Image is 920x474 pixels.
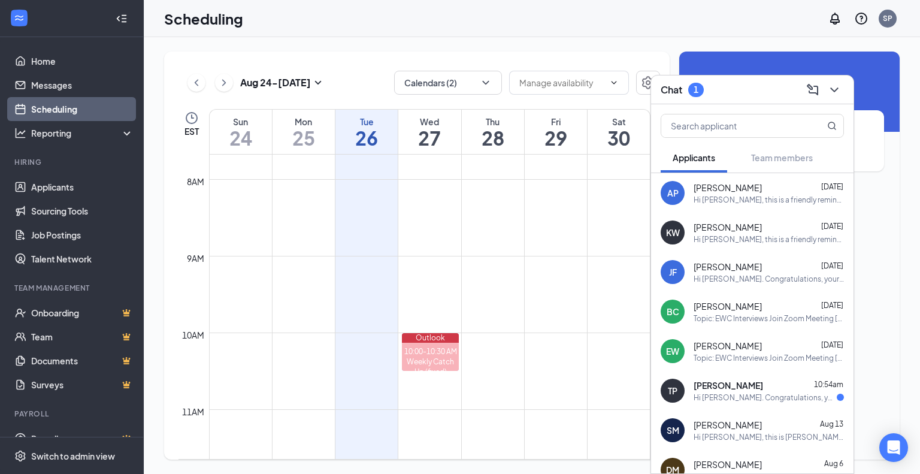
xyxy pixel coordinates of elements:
div: Topic: EWC Interviews Join Zoom Meeting [URL][DOMAIN_NAME][SECURITY_DATA] Meeting ID: 876 6377 57... [694,353,844,363]
a: Job Postings [31,223,134,247]
span: [DATE] [821,340,843,349]
div: Switch to admin view [31,450,115,462]
div: Hi [PERSON_NAME]. Congratulations, your meeting with European Wax Center for Cosmetologist/ Esthe... [694,393,837,403]
svg: Clock [184,111,199,125]
button: ComposeMessage [803,80,822,99]
div: Mon [273,116,335,128]
span: Today [695,71,884,89]
span: [PERSON_NAME] [694,340,762,352]
a: August 24, 2025 [210,110,272,154]
div: KW [666,227,680,238]
div: JF [669,266,677,278]
div: Hi [PERSON_NAME], this is [PERSON_NAME] from EWC in [GEOGRAPHIC_DATA]. I'm just reaching out beca... [694,432,844,442]
div: SP [883,13,892,23]
h1: 29 [525,128,587,148]
a: Home [31,49,134,73]
a: August 27, 2025 [398,110,461,154]
svg: SmallChevronDown [311,76,325,90]
a: DocumentsCrown [31,349,134,373]
div: EW [666,345,679,357]
svg: ChevronDown [480,77,492,89]
div: 10am [180,328,207,342]
h3: Aug 24 - [DATE] [240,76,311,89]
div: Weekly Catch Up (fixed) [402,357,459,377]
span: Team members [751,152,813,163]
svg: ChevronDown [827,83,842,97]
a: PayrollCrown [31,427,134,451]
span: [PERSON_NAME] [694,261,762,273]
svg: ChevronLeft [190,76,202,90]
input: Manage availability [519,76,604,89]
input: Search applicant [661,114,803,137]
a: Sourcing Tools [31,199,134,223]
div: Team Management [14,283,131,293]
span: [DATE] [821,301,843,310]
div: Hi [PERSON_NAME]. Congratulations, your meeting with European Wax Center for Front Desk Sales Ass... [694,274,844,284]
div: Topic: EWC Interviews Join Zoom Meeting [URL][DOMAIN_NAME][SECURITY_DATA] Meeting ID: 876 6377 57... [694,313,844,324]
button: Calendars (2)ChevronDown [394,71,502,95]
div: SM [667,424,679,436]
svg: MagnifyingGlass [827,121,837,131]
span: [PERSON_NAME] [694,300,762,312]
div: Hi [PERSON_NAME], this is a friendly reminder. Your meeting with European Wax Center for Cosmetol... [694,234,844,244]
h3: Chat [661,83,682,96]
div: 8am [184,175,207,188]
span: Applicants [673,152,715,163]
a: TeamCrown [31,325,134,349]
svg: ChevronDown [609,78,619,87]
h1: 24 [210,128,272,148]
div: 11am [180,405,207,418]
svg: Notifications [828,11,842,26]
svg: Settings [14,450,26,462]
button: ChevronLeft [187,74,205,92]
span: [PERSON_NAME] [694,419,762,431]
h1: Scheduling [164,8,243,29]
div: 1 [694,84,698,95]
a: OnboardingCrown [31,301,134,325]
div: BC [667,306,679,318]
div: Open Intercom Messenger [879,433,908,462]
span: [DATE] [821,261,843,270]
svg: WorkstreamLogo [13,12,25,24]
h1: 27 [398,128,461,148]
div: Tue [335,116,398,128]
span: [PERSON_NAME] [694,221,762,233]
div: Hi [PERSON_NAME], this is a friendly reminder. Your meeting with European Wax Center for Front De... [694,195,844,205]
svg: Analysis [14,127,26,139]
span: Aug 13 [820,419,843,428]
h1: 26 [335,128,398,148]
h1: 28 [462,128,524,148]
a: Applicants [31,175,134,199]
button: Settings [636,71,660,95]
svg: ChevronRight [218,76,230,90]
button: ChevronRight [215,74,233,92]
h1: 30 [588,128,650,148]
svg: Collapse [116,13,128,25]
span: [PERSON_NAME] [694,458,762,470]
div: Thu [462,116,524,128]
div: Reporting [31,127,134,139]
div: 10:00-10:30 AM [402,346,459,357]
a: August 30, 2025 [588,110,650,154]
span: 10:54am [814,380,843,389]
div: AP [667,187,679,199]
a: SurveysCrown [31,373,134,397]
div: Payroll [14,409,131,419]
div: Hiring [14,157,131,167]
span: [PERSON_NAME] [694,379,763,391]
div: TP [668,385,677,397]
a: August 26, 2025 [335,110,398,154]
a: Scheduling [31,97,134,121]
div: Wed [398,116,461,128]
a: Messages [31,73,134,97]
a: August 28, 2025 [462,110,524,154]
svg: ComposeMessage [806,83,820,97]
a: Talent Network [31,247,134,271]
div: 9am [184,252,207,265]
svg: QuestionInfo [854,11,868,26]
button: ChevronDown [825,80,844,99]
span: Aug 6 [824,459,843,468]
span: [PERSON_NAME] [694,182,762,194]
span: [DATE] [821,182,843,191]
